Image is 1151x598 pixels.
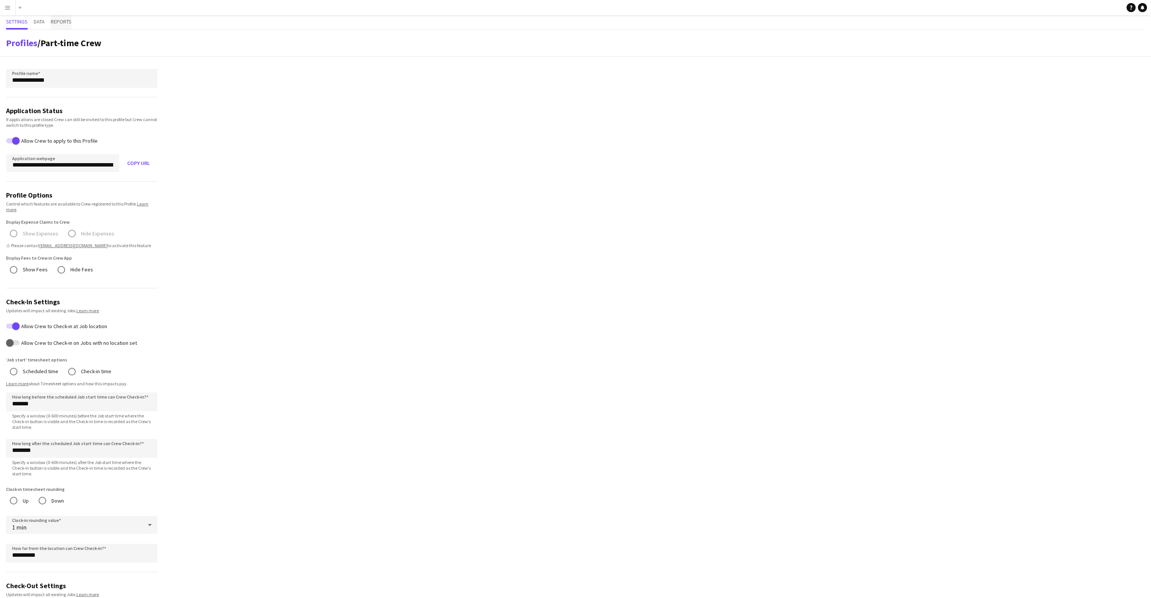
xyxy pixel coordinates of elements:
[69,264,93,276] label: Hide Fees
[6,297,157,306] h3: Check-In Settings
[21,495,29,507] label: Up
[6,219,70,225] label: Display Expense Claims to Crew
[6,106,157,115] h3: Application Status
[51,19,72,24] span: Reports
[6,37,101,49] h1: /
[6,581,157,590] h3: Check-Out Settings
[40,37,101,49] span: Part-time Crew
[12,523,26,531] span: 1 min
[6,308,157,313] div: Updates will impact all existing Jobs. .
[6,381,28,386] a: Learn more
[6,201,148,212] a: Learn more
[79,366,111,377] label: Check-in time
[20,138,98,144] label: Allow Crew to apply to this Profile
[6,413,157,430] span: Specify a window (0-600 minutes) before the Job start time where the Check-in button is visible a...
[6,357,67,363] label: ‘Job start’ timesheet options
[6,592,157,597] div: Updates will impact all existing Jobs. .
[6,37,37,49] a: Profiles
[20,340,137,346] label: Allow Crew to Check-in on Jobs with no location set
[6,243,157,248] span: ⚠ Please contact to activate this feature
[6,191,157,199] h3: Profile Options
[120,154,157,172] button: Copy URL
[39,243,107,248] a: [EMAIL_ADDRESS][DOMAIN_NAME]
[6,19,28,24] span: Settings
[21,264,48,276] label: Show Fees
[6,201,157,212] div: Control which features are available to Crew registered to this Profile. .
[6,486,65,492] label: Clock-in timesheet rounding
[6,255,72,261] label: Display Fees to Crew in Crew App
[6,459,157,477] span: Specify a window (0-600 minutes) after the Job start time where the Check-in button is visible an...
[76,308,99,313] a: Learn more
[21,366,58,377] label: Scheduled time
[6,381,157,386] div: about Timesheet options and how this impacts pay.
[50,495,64,507] label: Down
[76,592,99,597] a: Learn more
[20,323,107,329] label: Allow Crew to Check-in at Job location
[6,117,157,128] div: If applications are closed Crew can still be invited to this profile but Crew cannot switch to th...
[34,19,45,24] span: Data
